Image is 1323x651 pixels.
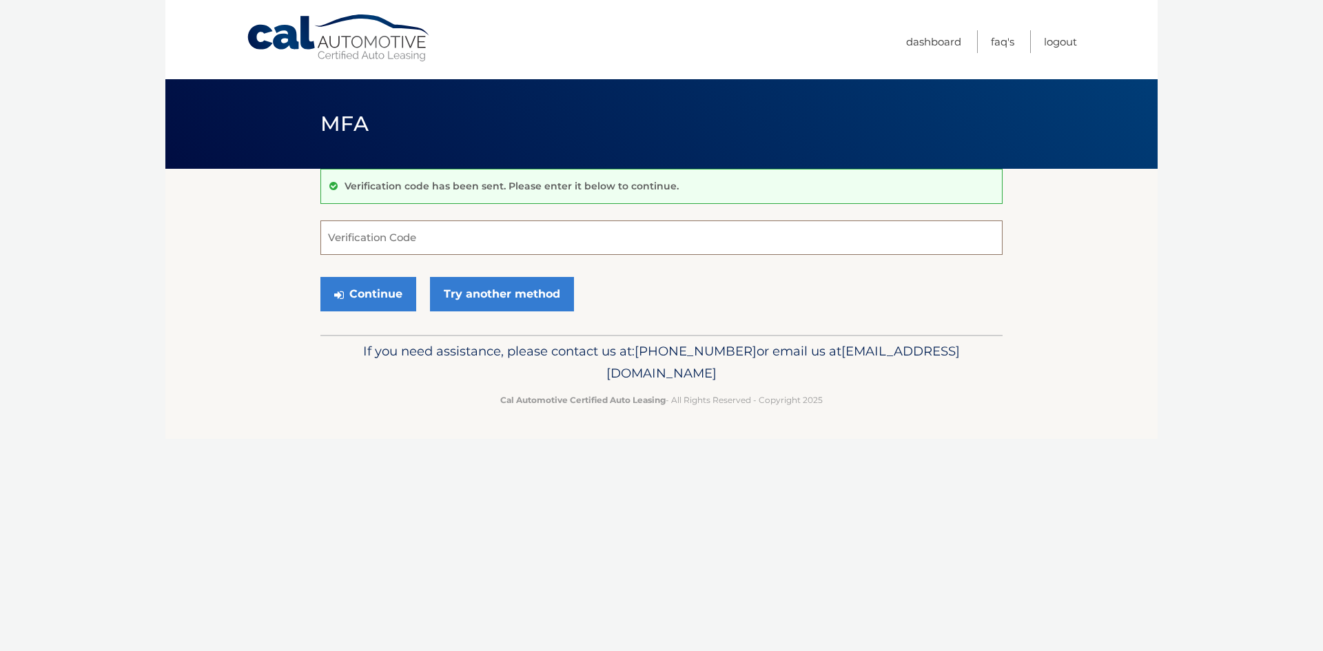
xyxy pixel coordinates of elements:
button: Continue [320,277,416,311]
a: Try another method [430,277,574,311]
strong: Cal Automotive Certified Auto Leasing [500,395,666,405]
p: Verification code has been sent. Please enter it below to continue. [345,180,679,192]
span: [EMAIL_ADDRESS][DOMAIN_NAME] [606,343,960,381]
span: [PHONE_NUMBER] [635,343,757,359]
span: MFA [320,111,369,136]
a: Cal Automotive [246,14,432,63]
a: FAQ's [991,30,1014,53]
a: Dashboard [906,30,961,53]
p: If you need assistance, please contact us at: or email us at [329,340,994,384]
p: - All Rights Reserved - Copyright 2025 [329,393,994,407]
a: Logout [1044,30,1077,53]
input: Verification Code [320,220,1003,255]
